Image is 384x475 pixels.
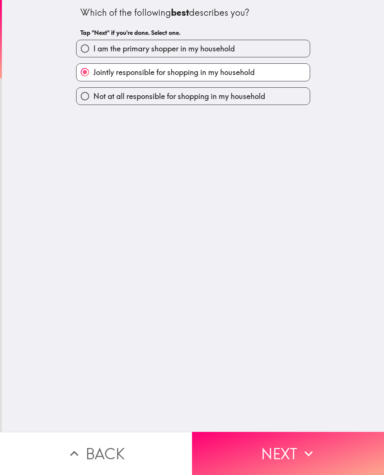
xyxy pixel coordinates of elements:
button: Jointly responsible for shopping in my household [76,64,310,81]
div: Which of the following describes you? [80,6,306,19]
span: Jointly responsible for shopping in my household [93,67,255,78]
h6: Tap "Next" if you're done. Select one. [80,28,306,37]
b: best [171,7,189,18]
button: I am the primary shopper in my household [76,40,310,57]
span: Not at all responsible for shopping in my household [93,91,265,102]
button: Not at all responsible for shopping in my household [76,88,310,105]
span: I am the primary shopper in my household [93,43,235,54]
button: Next [192,432,384,475]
